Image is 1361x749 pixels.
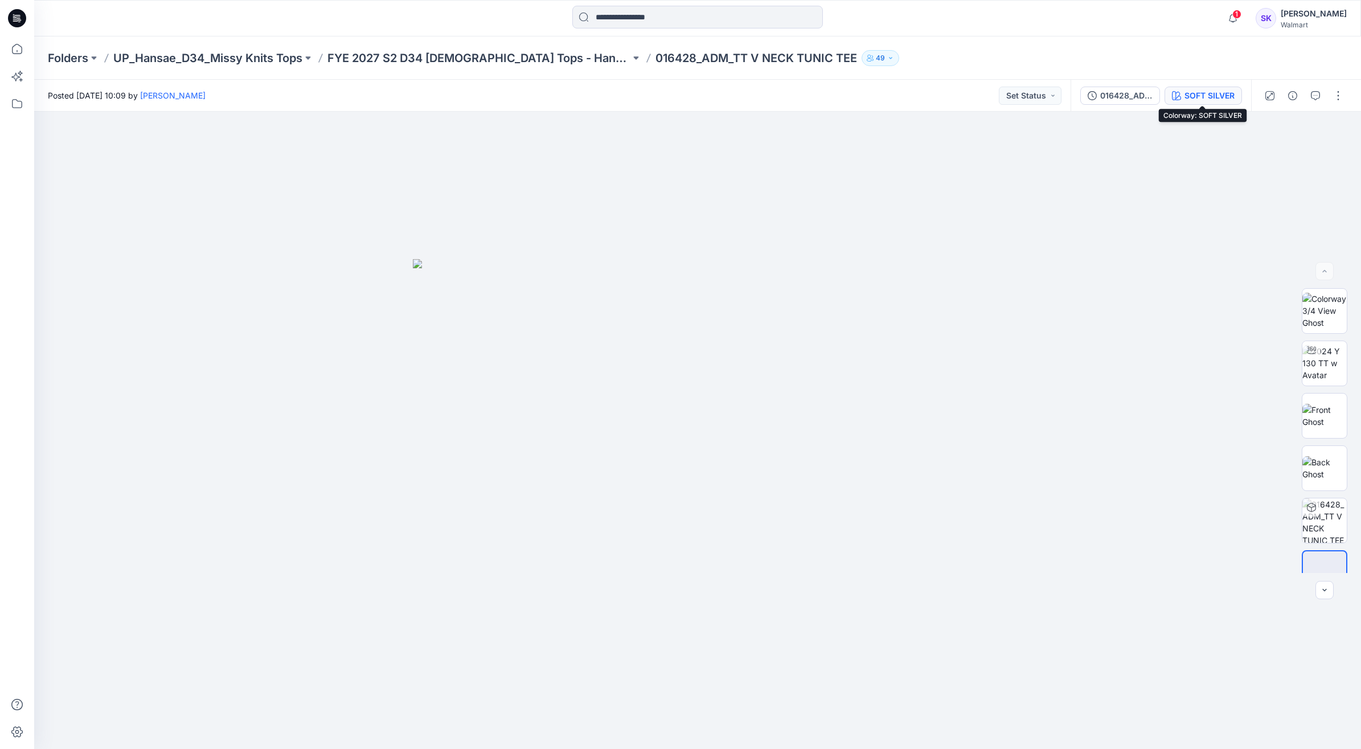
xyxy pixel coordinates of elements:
div: SK [1256,8,1276,28]
span: 1 [1232,10,1241,19]
a: UP_Hansae_D34_Missy Knits Tops [113,50,302,66]
div: 016428_ADM_TT V NECK TUNIC TEE [1100,89,1153,102]
button: SOFT SILVER [1165,87,1242,105]
p: 016428_ADM_TT V NECK TUNIC TEE [655,50,857,66]
img: All colorways [1303,561,1346,585]
img: Front Ghost [1302,404,1347,428]
button: 016428_ADM_TT V NECK TUNIC TEE [1080,87,1160,105]
img: Colorway 3/4 View Ghost [1302,293,1347,329]
button: 49 [862,50,899,66]
button: Details [1284,87,1302,105]
img: Back Ghost [1302,456,1347,480]
img: 2024 Y 130 TT w Avatar [1302,345,1347,381]
div: [PERSON_NAME] [1281,7,1347,21]
img: 016428_ADM_TT V NECK TUNIC TEE SOFT SILVER [1302,498,1347,543]
span: Posted [DATE] 10:09 by [48,89,206,101]
a: Folders [48,50,88,66]
a: FYE 2027 S2 D34 [DEMOGRAPHIC_DATA] Tops - Hansae [327,50,630,66]
div: Walmart [1281,21,1347,29]
p: 49 [876,52,885,64]
img: eyJhbGciOiJIUzI1NiIsImtpZCI6IjAiLCJzbHQiOiJzZXMiLCJ0eXAiOiJKV1QifQ.eyJkYXRhIjp7InR5cGUiOiJzdG9yYW... [413,259,982,748]
div: SOFT SILVER [1184,89,1235,102]
a: [PERSON_NAME] [140,91,206,100]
